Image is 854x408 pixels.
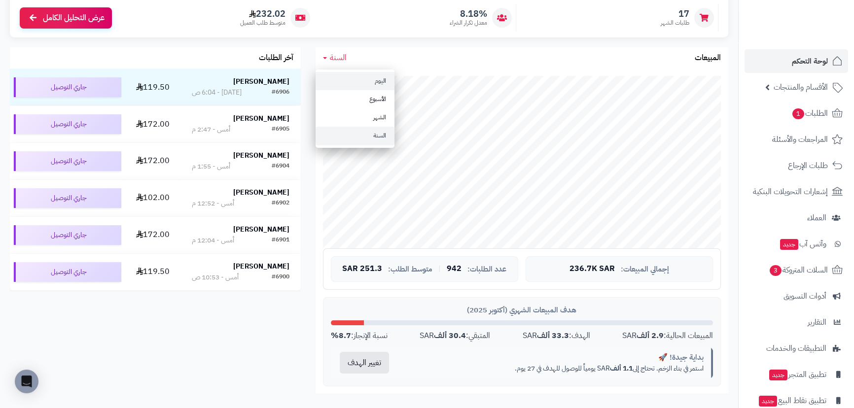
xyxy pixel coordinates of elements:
[125,143,180,179] td: 172.00
[745,337,848,360] a: التطبيقات والخدمات
[759,396,777,407] span: جديد
[316,72,394,90] a: اليوم
[753,185,828,199] span: إشعارات التحويلات البنكية
[745,310,848,334] a: التقارير
[192,125,230,135] div: أمس - 2:47 م
[745,232,848,256] a: وآتس آبجديد
[125,217,180,253] td: 172.00
[20,7,112,29] a: عرض التحليل الكامل
[807,211,826,225] span: العملاء
[331,305,713,315] div: هدف المبيعات الشهري (أكتوبر 2025)
[450,8,487,19] span: 8.18%
[14,151,121,171] div: جاري التوصيل
[447,265,462,273] span: 942
[14,188,121,208] div: جاري التوصيل
[569,265,615,273] span: 236.7K SAR
[388,265,432,273] span: متوسط الطلب:
[768,368,826,381] span: تطبيق المتجر
[695,54,721,63] h3: المبيعات
[240,8,285,19] span: 232.02
[745,258,848,282] a: السلات المتروكة3
[340,352,389,374] button: تغيير الهدف
[125,106,180,142] td: 172.00
[330,52,347,64] span: السنة
[780,239,798,250] span: جديد
[787,27,845,47] img: logo-2.png
[537,330,569,341] strong: 33.3 ألف
[323,52,347,64] a: السنة
[450,19,487,27] span: معدل تكرار الشراء
[792,54,828,68] span: لوحة التحكم
[14,77,121,97] div: جاري التوصيل
[192,236,234,245] div: أمس - 12:04 م
[791,106,828,120] span: الطلبات
[233,261,289,272] strong: [PERSON_NAME]
[125,180,180,216] td: 102.00
[192,199,234,208] div: أمس - 12:52 م
[769,370,787,380] span: جديد
[240,19,285,27] span: متوسط طلب العميل
[14,262,121,282] div: جاري التوصيل
[342,265,382,273] span: 251.3 SAR
[316,90,394,108] a: الأسبوع
[125,254,180,290] td: 119.50
[745,363,848,386] a: تطبيق المتجرجديد
[661,19,689,27] span: طلبات الشهر
[610,363,633,374] strong: 1.1 ألف
[316,108,394,127] a: الشهر
[331,330,388,341] div: نسبة الإنجاز:
[792,108,804,119] span: 1
[745,206,848,230] a: العملاء
[14,225,121,245] div: جاري التوصيل
[766,341,826,355] span: التطبيقات والخدمات
[772,133,828,146] span: المراجعات والأسئلة
[758,394,826,408] span: تطبيق نقاط البيع
[192,88,242,98] div: [DATE] - 6:04 ص
[233,76,289,87] strong: [PERSON_NAME]
[779,237,826,251] span: وآتس آب
[745,49,848,73] a: لوحة التحكم
[316,127,394,145] a: السنة
[438,265,441,272] span: |
[259,54,293,63] h3: آخر الطلبات
[434,330,466,341] strong: 30.4 ألف
[770,265,782,276] span: 3
[745,128,848,151] a: المراجعات والأسئلة
[233,187,289,198] strong: [PERSON_NAME]
[272,199,289,208] div: #6902
[192,272,239,282] div: أمس - 10:53 ص
[745,154,848,177] a: طلبات الإرجاع
[661,8,689,19] span: 17
[769,263,828,277] span: السلات المتروكة
[272,236,289,245] div: #6901
[15,370,38,393] div: Open Intercom Messenger
[331,330,351,341] strong: 8.7%
[420,330,490,341] div: المتبقي: SAR
[405,364,704,374] p: استمر في بناء الزخم. تحتاج إلى SAR يومياً للوصول للهدف في 27 يوم.
[43,12,105,24] span: عرض التحليل الكامل
[233,150,289,161] strong: [PERSON_NAME]
[745,284,848,308] a: أدوات التسويق
[774,80,828,94] span: الأقسام والمنتجات
[745,180,848,204] a: إشعارات التحويلات البنكية
[272,162,289,171] div: #6904
[788,159,828,172] span: طلبات الإرجاع
[272,88,289,98] div: #6906
[783,289,826,303] span: أدوات التسويق
[622,330,713,341] div: المبيعات الحالية: SAR
[272,125,289,135] div: #6905
[637,330,664,341] strong: 2.9 ألف
[272,272,289,282] div: #6900
[745,102,848,125] a: الطلبات1
[621,265,669,273] span: إجمالي المبيعات:
[405,352,704,363] div: بداية جيدة! 🚀
[125,69,180,105] td: 119.50
[14,114,121,134] div: جاري التوصيل
[233,113,289,124] strong: [PERSON_NAME]
[523,330,590,341] div: الهدف: SAR
[467,265,506,273] span: عدد الطلبات:
[233,224,289,235] strong: [PERSON_NAME]
[808,315,826,329] span: التقارير
[192,162,230,171] div: أمس - 1:55 م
